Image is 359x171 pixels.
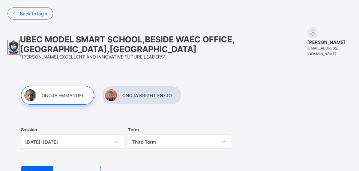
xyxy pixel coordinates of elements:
span: [EMAIL_ADDRESS][DOMAIN_NAME] [307,46,338,56]
img: School logo [8,40,20,55]
span: "[PERSON_NAME],EXCELLENT AND INNOVATIVE FUTURE LEADERS" [20,54,166,60]
span: UBEC MODEL SMART SCHOOL,BESIDE WAEC OFFICE, [GEOGRAPHIC_DATA],[GEOGRAPHIC_DATA] [20,34,307,54]
img: default.svg [307,27,318,38]
span: Term [128,127,139,132]
span: [PERSON_NAME] [307,39,351,45]
div: [DATE]-[DATE] [25,139,110,145]
span: Session [21,127,37,132]
span: Back to login [20,11,47,16]
div: Third Term [132,139,217,145]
